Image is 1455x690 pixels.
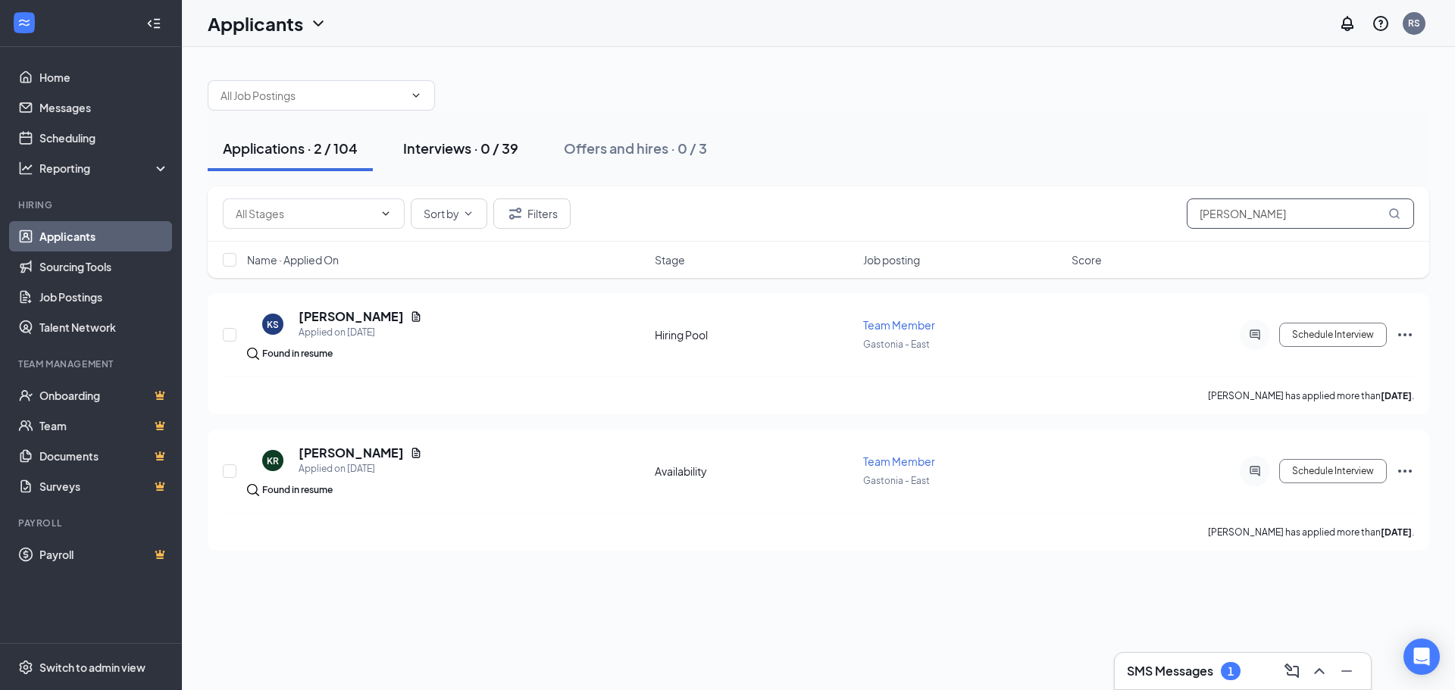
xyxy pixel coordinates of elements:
[39,411,169,441] a: TeamCrown
[309,14,327,33] svg: ChevronDown
[39,123,169,153] a: Scheduling
[39,221,169,251] a: Applicants
[39,251,169,282] a: Sourcing Tools
[18,517,166,529] div: Payroll
[1307,659,1331,683] button: ChevronUp
[221,87,404,104] input: All Job Postings
[267,454,279,467] div: KR
[1396,462,1414,480] svg: Ellipses
[267,318,279,331] div: KS
[1403,638,1440,675] div: Open Intercom Messenger
[1072,252,1102,267] span: Score
[863,339,930,350] span: Gastonia - East
[1279,323,1387,347] button: Schedule Interview
[1280,659,1304,683] button: ComposeMessage
[1381,390,1412,401] b: [DATE]
[410,89,422,101] svg: ChevronDown
[424,208,459,219] span: Sort by
[1127,663,1213,679] h3: SMS Messages
[299,308,404,325] h5: [PERSON_NAME]
[247,252,339,267] span: Name · Applied On
[506,205,524,223] svg: Filter
[1283,662,1301,680] svg: ComposeMessage
[299,325,422,340] div: Applied on [DATE]
[39,62,169,92] a: Home
[299,445,404,461] h5: [PERSON_NAME]
[39,380,169,411] a: OnboardingCrown
[655,464,854,479] div: Availability
[410,311,422,323] svg: Document
[39,312,169,342] a: Talent Network
[39,282,169,312] a: Job Postings
[299,461,422,476] div: Applied on [DATE]
[655,252,685,267] span: Stage
[39,92,169,123] a: Messages
[18,660,33,675] svg: Settings
[1279,459,1387,483] button: Schedule Interview
[1381,526,1412,538] b: [DATE]
[39,539,169,570] a: PayrollCrown
[863,475,930,486] span: Gastonia - East
[247,348,259,360] img: search.bf7aa3482b7795d4f01b.svg
[1208,389,1414,402] p: [PERSON_NAME] has applied more than .
[1335,659,1359,683] button: Minimize
[247,484,259,496] img: search.bf7aa3482b7795d4f01b.svg
[462,208,474,220] svg: ChevronDown
[18,357,166,370] div: Team Management
[39,441,169,471] a: DocumentsCrown
[18,198,166,211] div: Hiring
[39,161,170,176] div: Reporting
[262,482,333,498] div: Found in resume
[863,318,935,332] span: Team Member
[863,252,920,267] span: Job posting
[410,447,422,459] svg: Document
[1372,14,1390,33] svg: QuestionInfo
[1408,17,1420,30] div: RS
[380,208,392,220] svg: ChevronDown
[262,346,333,361] div: Found in resume
[1246,465,1264,477] svg: ActiveChat
[1338,14,1356,33] svg: Notifications
[39,471,169,501] a: SurveysCrown
[403,139,518,158] div: Interviews · 0 / 39
[1187,198,1414,229] input: Search in applications
[223,139,358,158] div: Applications · 2 / 104
[146,16,161,31] svg: Collapse
[411,198,487,229] button: Sort byChevronDown
[236,205,374,222] input: All Stages
[1208,526,1414,539] p: [PERSON_NAME] has applied more than .
[655,327,854,342] div: Hiring Pool
[39,660,145,675] div: Switch to admin view
[1396,326,1414,344] svg: Ellipses
[493,198,571,229] button: Filter Filters
[1310,662,1328,680] svg: ChevronUp
[564,139,707,158] div: Offers and hires · 0 / 3
[208,11,303,36] h1: Applicants
[863,454,935,468] span: Team Member
[1338,662,1356,680] svg: Minimize
[18,161,33,176] svg: Analysis
[1228,665,1234,678] div: 1
[17,15,32,30] svg: WorkstreamLogo
[1388,208,1400,220] svg: MagnifyingGlass
[1246,329,1264,341] svg: ActiveChat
